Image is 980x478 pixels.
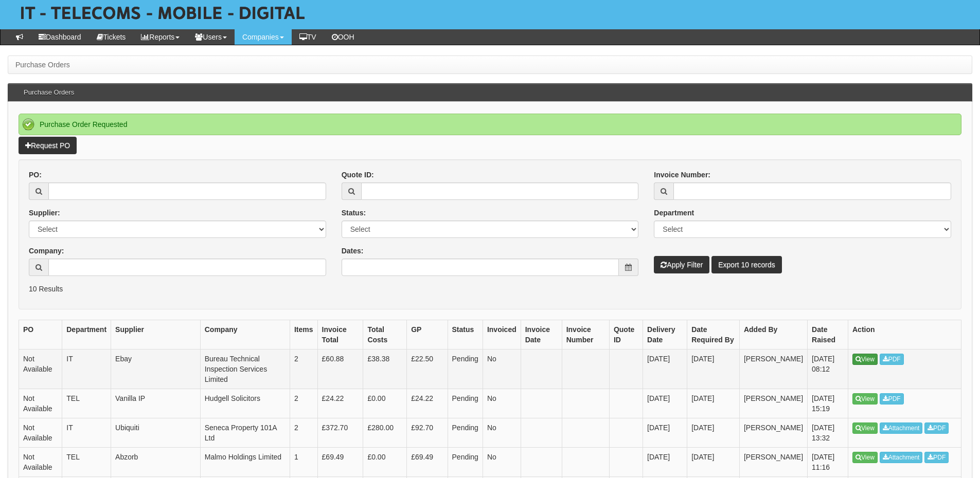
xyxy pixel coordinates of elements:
th: Invoice Number [562,320,609,349]
td: [DATE] [687,349,740,389]
td: 2 [290,418,317,447]
td: [DATE] 08:12 [808,349,848,389]
th: Date Required By [687,320,740,349]
li: Purchase Orders [15,60,70,70]
td: [DATE] 15:19 [808,389,848,418]
td: Not Available [19,447,62,476]
td: 2 [290,389,317,418]
a: Attachment [880,452,923,463]
td: Not Available [19,418,62,447]
a: PDF [924,422,949,434]
div: Purchase Order Requested [19,114,961,135]
td: No [483,447,521,476]
th: Department [62,320,111,349]
a: Export 10 records [711,256,782,273]
label: Department [654,208,694,218]
td: £22.50 [407,349,448,389]
td: £0.00 [363,389,407,418]
th: Status [448,320,483,349]
th: PO [19,320,62,349]
h3: Purchase Orders [19,84,79,101]
label: Dates: [342,246,364,256]
td: £24.22 [407,389,448,418]
th: Date Raised [808,320,848,349]
th: Action [848,320,961,349]
td: TEL [62,389,111,418]
td: TEL [62,447,111,476]
td: Pending [448,447,483,476]
td: Abzorb [111,447,201,476]
td: [DATE] 11:16 [808,447,848,476]
th: Company [200,320,290,349]
a: View [852,422,878,434]
td: No [483,389,521,418]
td: IT [62,418,111,447]
td: 2 [290,349,317,389]
td: Not Available [19,349,62,389]
td: [DATE] [643,389,687,418]
label: Invoice Number: [654,170,710,180]
td: £69.49 [407,447,448,476]
a: Tickets [89,29,134,45]
td: Hudgell Solicitors [200,389,290,418]
td: No [483,349,521,389]
a: Attachment [880,422,923,434]
td: Pending [448,389,483,418]
td: [DATE] 13:32 [808,418,848,447]
td: [PERSON_NAME] [739,389,807,418]
td: Bureau Technical Inspection Services Limited [200,349,290,389]
th: Supplier [111,320,201,349]
td: [DATE] [643,418,687,447]
th: Added By [739,320,807,349]
th: GP [407,320,448,349]
a: Companies [235,29,292,45]
a: Reports [133,29,187,45]
td: £69.49 [317,447,363,476]
th: Items [290,320,317,349]
th: Quote ID [609,320,643,349]
a: Request PO [19,137,77,154]
td: Seneca Property 101A Ltd [200,418,290,447]
td: [PERSON_NAME] [739,349,807,389]
td: Pending [448,418,483,447]
td: Malmo Holdings Limited [200,447,290,476]
a: View [852,354,878,365]
a: OOH [324,29,362,45]
th: Invoice Date [521,320,562,349]
td: [DATE] [687,447,740,476]
td: [PERSON_NAME] [739,447,807,476]
a: PDF [880,393,904,405]
a: TV [292,29,324,45]
td: £60.88 [317,349,363,389]
td: £38.38 [363,349,407,389]
a: PDF [880,354,904,365]
td: [DATE] [643,349,687,389]
td: IT [62,349,111,389]
p: 10 Results [29,284,951,294]
td: No [483,418,521,447]
th: Invoiced [483,320,521,349]
a: View [852,452,878,463]
td: £0.00 [363,447,407,476]
a: View [852,393,878,405]
th: Total Costs [363,320,407,349]
a: PDF [924,452,949,463]
td: £92.70 [407,418,448,447]
label: Supplier: [29,208,60,218]
td: 1 [290,447,317,476]
a: Dashboard [31,29,89,45]
th: Invoice Total [317,320,363,349]
td: Ebay [111,349,201,389]
td: Ubiquiti [111,418,201,447]
td: Not Available [19,389,62,418]
td: [PERSON_NAME] [739,418,807,447]
td: Pending [448,349,483,389]
label: PO: [29,170,42,180]
td: £280.00 [363,418,407,447]
th: Delivery Date [643,320,687,349]
label: Company: [29,246,64,256]
td: [DATE] [643,447,687,476]
td: [DATE] [687,389,740,418]
td: Vanilla IP [111,389,201,418]
td: £24.22 [317,389,363,418]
